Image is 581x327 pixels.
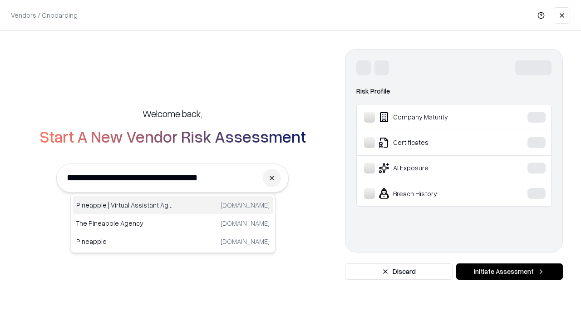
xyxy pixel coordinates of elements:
div: Breach History [364,188,500,199]
div: Risk Profile [356,86,551,97]
button: Initiate Assessment [456,263,563,280]
p: Pineapple | Virtual Assistant Agency [76,200,173,210]
p: [DOMAIN_NAME] [221,200,270,210]
div: Certificates [364,137,500,148]
div: Suggestions [70,194,276,253]
p: Vendors / Onboarding [11,10,78,20]
p: [DOMAIN_NAME] [221,218,270,228]
h2: Start A New Vendor Risk Assessment [39,127,306,145]
p: The Pineapple Agency [76,218,173,228]
p: [DOMAIN_NAME] [221,237,270,246]
div: AI Exposure [364,163,500,173]
div: Company Maturity [364,112,500,123]
button: Discard [345,263,453,280]
p: Pineapple [76,237,173,246]
h5: Welcome back, [143,107,202,120]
